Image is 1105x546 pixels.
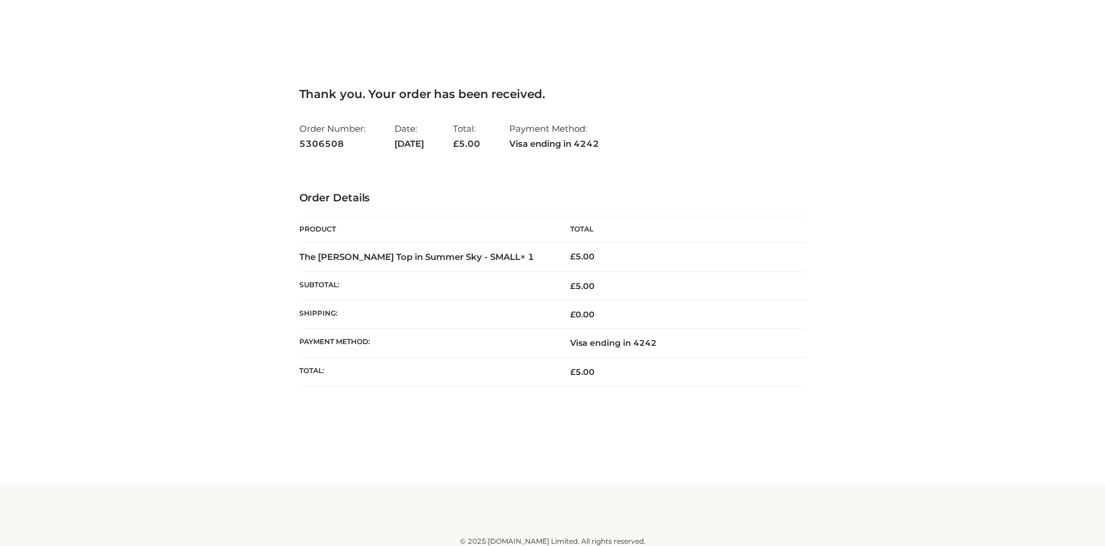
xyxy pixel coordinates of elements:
td: Visa ending in 4242 [553,329,806,357]
span: £ [570,251,575,262]
span: £ [453,138,459,149]
th: Total: [299,357,553,386]
th: Total [553,216,806,243]
th: Product [299,216,553,243]
span: 5.00 [453,138,480,149]
bdi: 5.00 [570,251,595,262]
li: Total: [453,118,480,154]
li: Date: [394,118,424,154]
li: Order Number: [299,118,365,154]
h3: Thank you. Your order has been received. [299,87,806,101]
span: 5.00 [570,367,595,377]
strong: [DATE] [394,136,424,151]
strong: The [PERSON_NAME] Top in Summer Sky - SMALL [299,251,534,262]
span: £ [570,281,575,291]
strong: Visa ending in 4242 [509,136,599,151]
span: 5.00 [570,281,595,291]
bdi: 0.00 [570,309,595,320]
li: Payment Method: [509,118,599,154]
h3: Order Details [299,192,806,205]
th: Subtotal: [299,272,553,300]
strong: × 1 [520,251,534,262]
strong: 5306508 [299,136,365,151]
th: Shipping: [299,301,553,329]
th: Payment method: [299,329,553,357]
span: £ [570,309,575,320]
span: £ [570,367,575,377]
